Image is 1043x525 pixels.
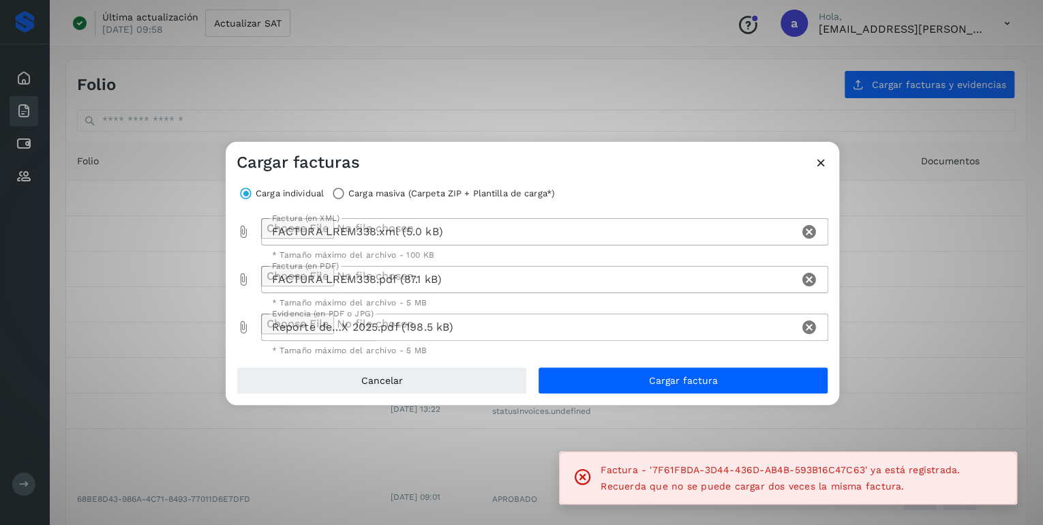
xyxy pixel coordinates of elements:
i: Factura (en XML) prepended action [237,225,250,239]
span: Factura - '7F61FBDA-3D44-436D-AB4B-593B16C47C63' ya está registrada. Recuerda que no se puede car... [601,464,960,492]
i: Clear Factura (en XML) [801,224,817,240]
button: Cancelar [237,367,527,394]
button: Cargar factura [538,367,828,394]
i: Evidencia (en PDF o JPG) prepended action [237,320,250,334]
div: Reporte de…X 2025.pdf (198.5 kB) [261,314,799,341]
span: Cancelar [361,376,403,385]
div: FACTURA LREM338.pdf (87.1 kB) [261,266,799,293]
i: Factura (en PDF) prepended action [237,273,250,286]
div: FACTURA LREM338.xml (5.0 kB) [261,218,799,245]
div: * Tamaño máximo del archivo - 5 MB [272,346,818,355]
span: Cargar factura [649,376,718,385]
div: * Tamaño máximo del archivo - 100 KB [272,251,818,259]
label: Carga individual [256,184,324,203]
div: * Tamaño máximo del archivo - 5 MB [272,299,818,307]
i: Clear Factura (en PDF) [801,271,817,288]
i: Clear Evidencia (en PDF o JPG) [801,319,817,335]
label: Carga masiva (Carpeta ZIP + Plantilla de carga*) [348,184,555,203]
h3: Cargar facturas [237,153,360,172]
